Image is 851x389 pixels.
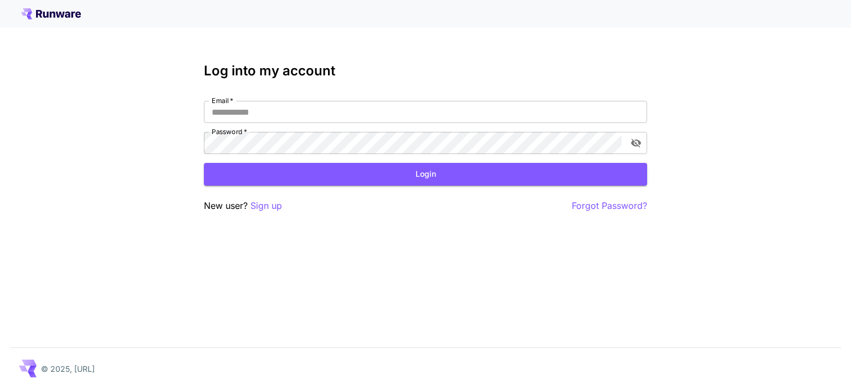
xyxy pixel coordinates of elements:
[204,199,282,213] p: New user?
[41,363,95,375] p: © 2025, [URL]
[212,96,233,105] label: Email
[212,127,247,136] label: Password
[204,63,647,79] h3: Log into my account
[250,199,282,213] button: Sign up
[204,163,647,186] button: Login
[626,133,646,153] button: toggle password visibility
[572,199,647,213] button: Forgot Password?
